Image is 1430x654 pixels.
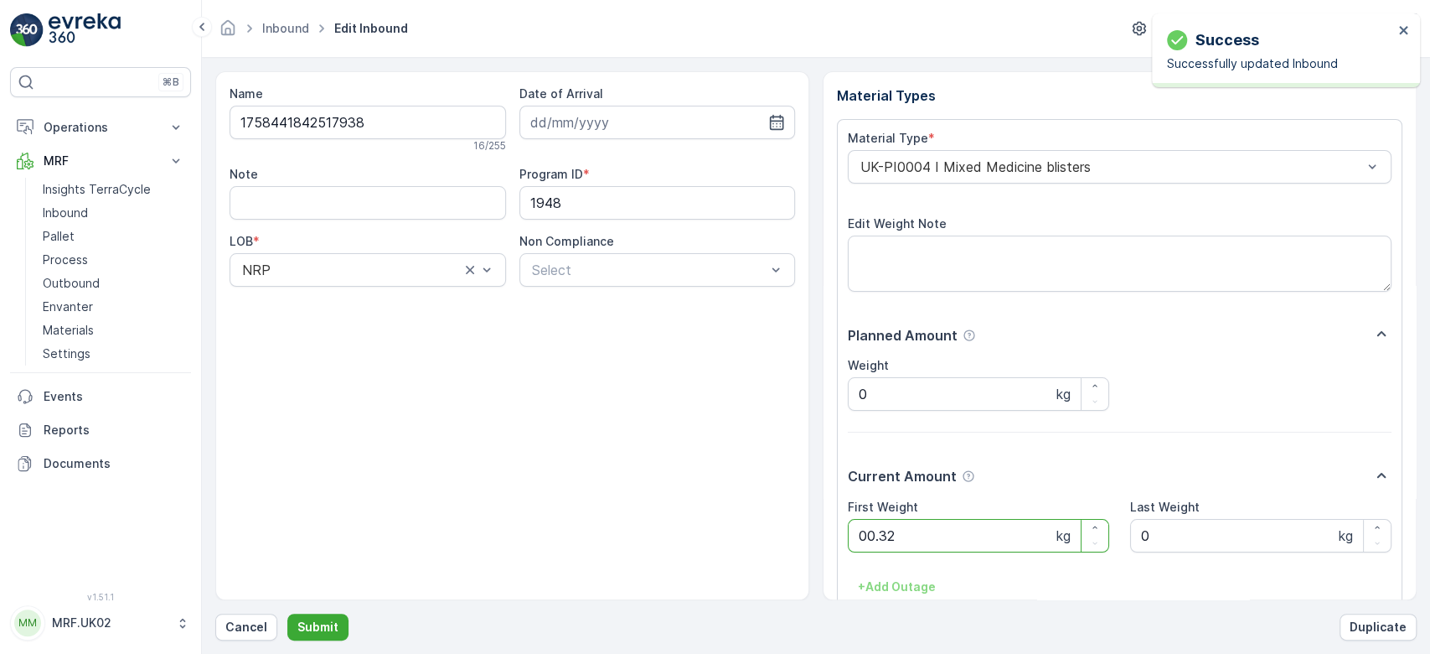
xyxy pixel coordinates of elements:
[1056,384,1071,404] p: kg
[14,610,41,636] div: MM
[848,216,947,231] label: Edit Weight Note
[36,295,191,319] a: Envanter
[10,413,191,447] a: Reports
[10,605,191,641] button: MMMRF.UK02
[44,119,157,136] p: Operations
[297,619,338,636] p: Submit
[848,358,889,372] label: Weight
[10,447,191,480] a: Documents
[262,21,309,35] a: Inbound
[230,167,258,181] label: Note
[331,20,411,37] span: Edit Inbound
[858,579,936,595] p: + Add Outage
[287,614,348,641] button: Submit
[43,298,93,315] p: Envanter
[36,272,191,295] a: Outbound
[43,322,94,339] p: Materials
[43,181,151,198] p: Insights TerraCycle
[10,111,191,144] button: Operations
[44,388,184,405] p: Events
[848,574,946,600] button: +Add Outage
[36,225,191,248] a: Pallet
[36,342,191,366] a: Settings
[219,25,237,39] a: Homepage
[962,470,975,483] div: Help Tooltip Icon
[215,614,277,641] button: Cancel
[44,153,157,169] p: MRF
[44,422,184,439] p: Reports
[10,144,191,178] button: MRF
[230,234,253,248] label: LOB
[519,86,603,101] label: Date of Arrival
[1056,526,1071,546] p: kg
[36,178,191,201] a: Insights TerraCycle
[532,260,767,280] p: Select
[10,380,191,413] a: Events
[225,619,267,636] p: Cancel
[848,325,958,345] p: Planned Amount
[44,455,184,472] p: Documents
[43,275,100,292] p: Outbound
[43,252,88,268] p: Process
[36,319,191,342] a: Materials
[163,75,179,89] p: ⌘B
[848,500,918,514] label: First Weight
[43,228,75,245] p: Pallet
[36,248,191,272] a: Process
[1339,526,1353,546] p: kg
[519,106,796,139] input: dd/mm/yyyy
[10,13,44,47] img: logo
[848,131,928,145] label: Material Type
[1350,619,1407,636] p: Duplicate
[1167,55,1393,72] p: Successfully updated Inbound
[36,201,191,225] a: Inbound
[848,466,957,486] p: Current Amount
[837,86,1402,106] p: Material Types
[49,13,121,47] img: logo_light-DOdMpM7g.png
[52,615,168,631] p: MRF.UK02
[519,167,583,181] label: Program ID
[1340,614,1417,641] button: Duplicate
[43,345,90,362] p: Settings
[230,86,263,101] label: Name
[473,139,506,153] p: 16 / 255
[10,592,191,602] span: v 1.51.1
[1398,23,1410,39] button: close
[963,329,976,342] div: Help Tooltip Icon
[519,234,614,248] label: Non Compliance
[43,205,88,221] p: Inbound
[1195,29,1259,52] p: Success
[1130,500,1200,514] label: Last Weight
